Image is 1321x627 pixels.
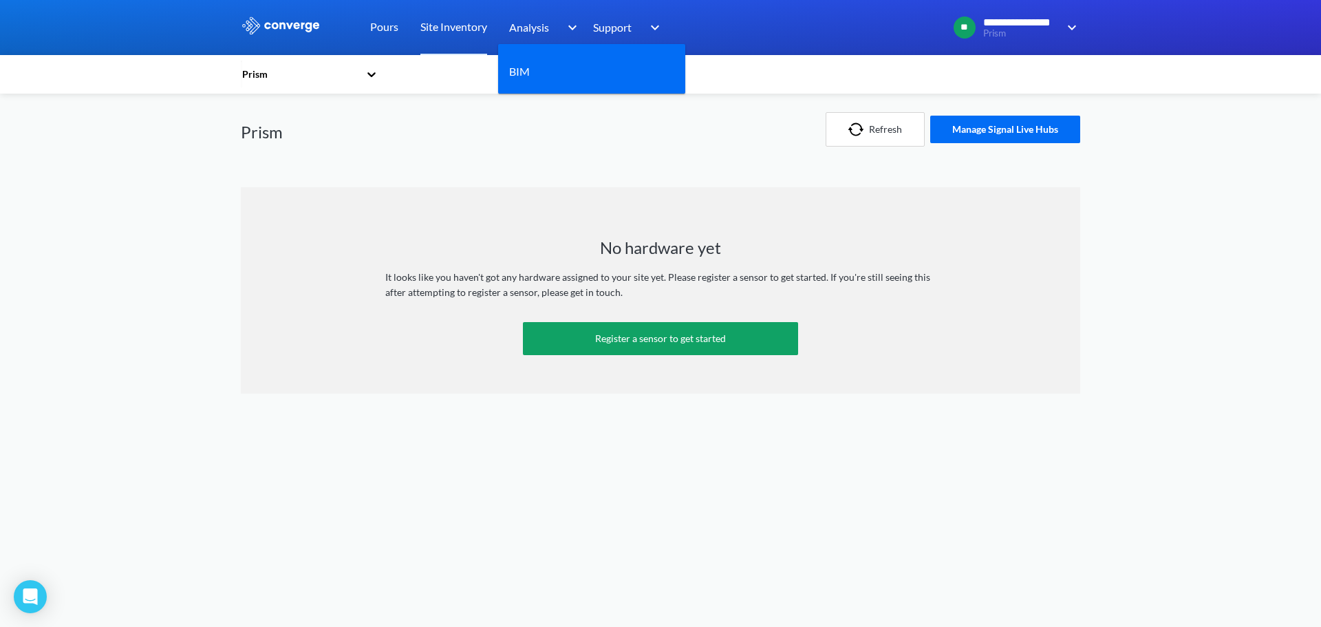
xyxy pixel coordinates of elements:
span: Prism [983,28,1058,39]
img: downArrow.svg [559,19,581,36]
h1: No hardware yet [600,237,721,259]
img: downArrow.svg [1058,19,1080,36]
div: Open Intercom Messenger [14,580,47,613]
div: Prism [241,67,359,82]
button: Manage Signal Live Hubs [930,116,1080,143]
a: Register a sensor to get started [523,322,798,355]
img: icon-refresh.svg [848,123,869,136]
button: Refresh [826,112,925,147]
span: Support [593,19,632,36]
span: Analysis [509,19,549,36]
div: It looks like you haven't got any hardware assigned to your site yet. Please register a sensor to... [385,270,936,300]
h1: Prism [241,121,283,143]
a: BIM [509,63,530,80]
img: logo_ewhite.svg [241,17,321,34]
img: downArrow.svg [641,19,663,36]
